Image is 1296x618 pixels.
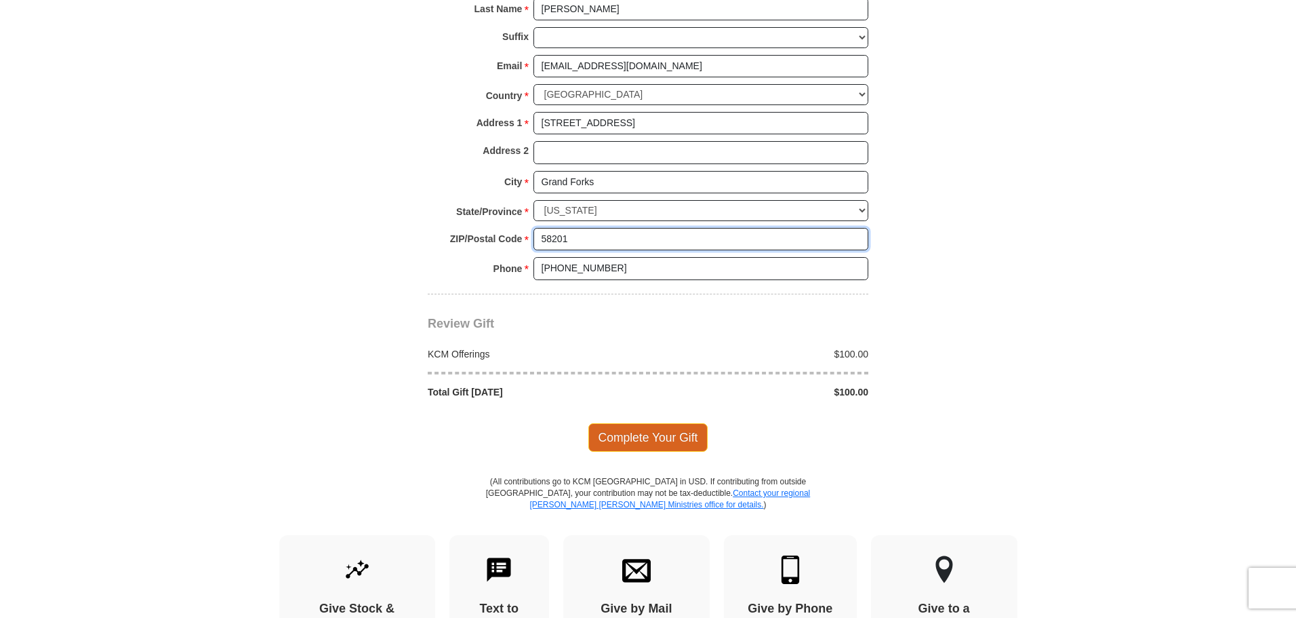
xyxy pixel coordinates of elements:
h4: Give by Phone [748,602,833,617]
span: Complete Your Gift [588,423,708,452]
img: give-by-stock.svg [343,556,371,584]
strong: Phone [493,259,523,278]
img: other-region [935,556,954,584]
strong: Address 2 [483,141,529,160]
p: (All contributions go to KCM [GEOGRAPHIC_DATA] in USD. If contributing from outside [GEOGRAPHIC_D... [485,476,811,535]
img: text-to-give.svg [485,556,513,584]
strong: Address 1 [477,113,523,132]
strong: ZIP/Postal Code [450,229,523,248]
div: KCM Offerings [421,347,649,361]
img: envelope.svg [622,556,651,584]
div: $100.00 [648,347,876,361]
strong: State/Province [456,202,522,221]
strong: City [504,172,522,191]
span: Review Gift [428,317,494,330]
h4: Give by Mail [587,602,686,617]
strong: Email [497,56,522,75]
strong: Country [486,86,523,105]
div: Total Gift [DATE] [421,385,649,399]
strong: Suffix [502,27,529,46]
img: mobile.svg [776,556,805,584]
div: $100.00 [648,385,876,399]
